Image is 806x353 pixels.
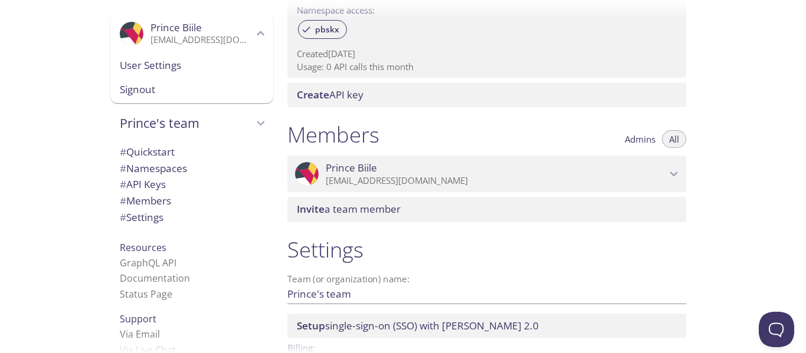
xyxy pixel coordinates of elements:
div: Prince Biile [110,14,273,53]
span: Setup [297,319,325,332]
div: Prince's team [110,108,273,138]
span: API Keys [120,177,166,191]
div: Setup SSO [287,314,686,338]
span: Members [120,194,171,207]
div: Namespaces [110,160,273,177]
h1: Members [287,121,379,148]
span: Create [297,88,329,101]
p: Created [DATE] [297,48,677,60]
span: Namespaces [120,161,187,175]
h1: Settings [287,236,686,263]
span: # [120,177,126,191]
span: single-sign-on (SSO) with [PERSON_NAME] 2.0 [297,319,539,332]
span: Resources [120,241,166,254]
span: a team member [297,202,401,216]
p: [EMAIL_ADDRESS][DOMAIN_NAME] [326,175,666,187]
span: User Settings [120,58,264,73]
div: Prince Biile [287,156,686,192]
iframe: Help Scout Beacon - Open [759,312,794,347]
p: [EMAIL_ADDRESS][DOMAIN_NAME] [150,34,253,46]
span: API key [297,88,363,101]
span: Prince's team [120,115,253,131]
button: All [662,130,686,148]
span: Settings [120,210,163,224]
span: Quickstart [120,145,175,159]
span: # [120,145,126,159]
div: Invite a team member [287,197,686,222]
span: Prince Biile [150,21,202,34]
a: GraphQL API [120,256,176,269]
span: pbskx [308,24,346,35]
div: Quickstart [110,144,273,160]
span: # [120,161,126,175]
span: Signout [120,82,264,97]
div: Signout [110,77,273,103]
p: Usage: 0 API calls this month [297,61,677,73]
span: # [120,210,126,224]
span: Support [120,312,156,325]
label: Team (or organization) name: [287,275,410,283]
span: Prince Biile [326,161,377,174]
button: Admins [618,130,663,148]
div: User Settings [110,53,273,78]
div: pbskx [298,20,347,39]
div: API Keys [110,176,273,193]
div: Create API Key [287,83,686,107]
a: Via Email [120,328,160,341]
a: Status Page [120,288,172,301]
span: # [120,194,126,207]
span: Invite [297,202,325,216]
a: Documentation [120,272,190,285]
div: Team Settings [110,209,273,226]
div: Members [110,193,273,209]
